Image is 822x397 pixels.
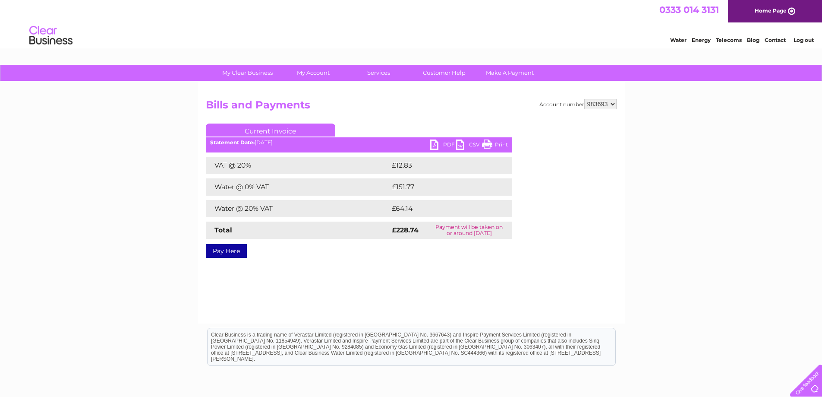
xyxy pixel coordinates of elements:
[277,65,349,81] a: My Account
[214,226,232,234] strong: Total
[456,140,482,152] a: CSV
[206,157,390,174] td: VAT @ 20%
[210,139,255,146] b: Statement Date:
[692,37,711,43] a: Energy
[670,37,687,43] a: Water
[390,200,494,217] td: £64.14
[29,22,73,49] img: logo.png
[206,200,390,217] td: Water @ 20% VAT
[659,4,719,15] a: 0333 014 3131
[206,124,335,137] a: Current Invoice
[390,157,494,174] td: £12.83
[343,65,414,81] a: Services
[208,5,615,42] div: Clear Business is a trading name of Verastar Limited (registered in [GEOGRAPHIC_DATA] No. 3667643...
[206,140,512,146] div: [DATE]
[430,140,456,152] a: PDF
[206,178,390,196] td: Water @ 0% VAT
[409,65,480,81] a: Customer Help
[206,99,617,115] h2: Bills and Payments
[747,37,759,43] a: Blog
[390,178,495,196] td: £151.77
[392,226,419,234] strong: £228.74
[474,65,545,81] a: Make A Payment
[426,222,512,239] td: Payment will be taken on or around [DATE]
[206,244,247,258] a: Pay Here
[716,37,742,43] a: Telecoms
[794,37,814,43] a: Log out
[482,140,508,152] a: Print
[765,37,786,43] a: Contact
[212,65,283,81] a: My Clear Business
[539,99,617,109] div: Account number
